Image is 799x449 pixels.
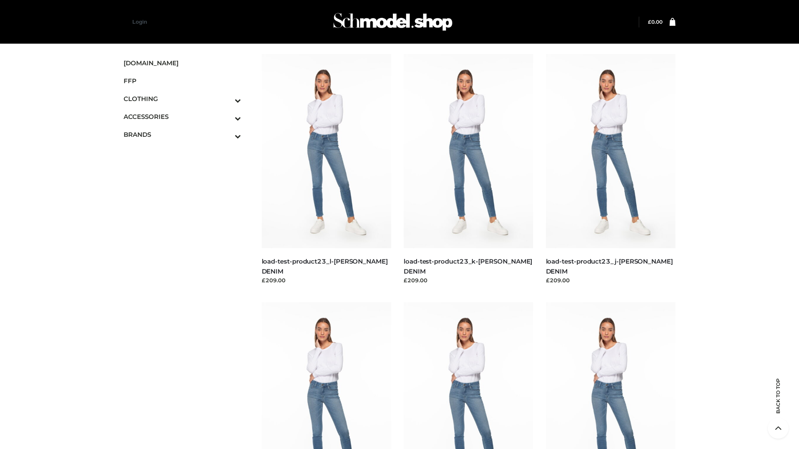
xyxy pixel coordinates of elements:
[212,108,241,126] button: Toggle Submenu
[404,276,533,284] div: £209.00
[124,72,241,90] a: FFP
[768,393,789,414] span: Back to top
[648,19,663,25] a: £0.00
[124,58,241,68] span: [DOMAIN_NAME]
[262,276,392,284] div: £209.00
[124,112,241,121] span: ACCESSORIES
[124,76,241,86] span: FFP
[546,257,673,275] a: load-test-product23_j-[PERSON_NAME] DENIM
[132,19,147,25] a: Login
[404,257,532,275] a: load-test-product23_k-[PERSON_NAME] DENIM
[546,276,676,284] div: £209.00
[212,126,241,143] button: Toggle Submenu
[124,108,241,126] a: ACCESSORIESToggle Submenu
[648,19,651,25] span: £
[212,90,241,108] button: Toggle Submenu
[124,90,241,108] a: CLOTHINGToggle Submenu
[648,19,663,25] bdi: 0.00
[262,257,388,275] a: load-test-product23_l-[PERSON_NAME] DENIM
[124,126,241,143] a: BRANDSToggle Submenu
[124,54,241,72] a: [DOMAIN_NAME]
[330,5,455,38] img: Schmodel Admin 964
[124,94,241,104] span: CLOTHING
[124,130,241,139] span: BRANDS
